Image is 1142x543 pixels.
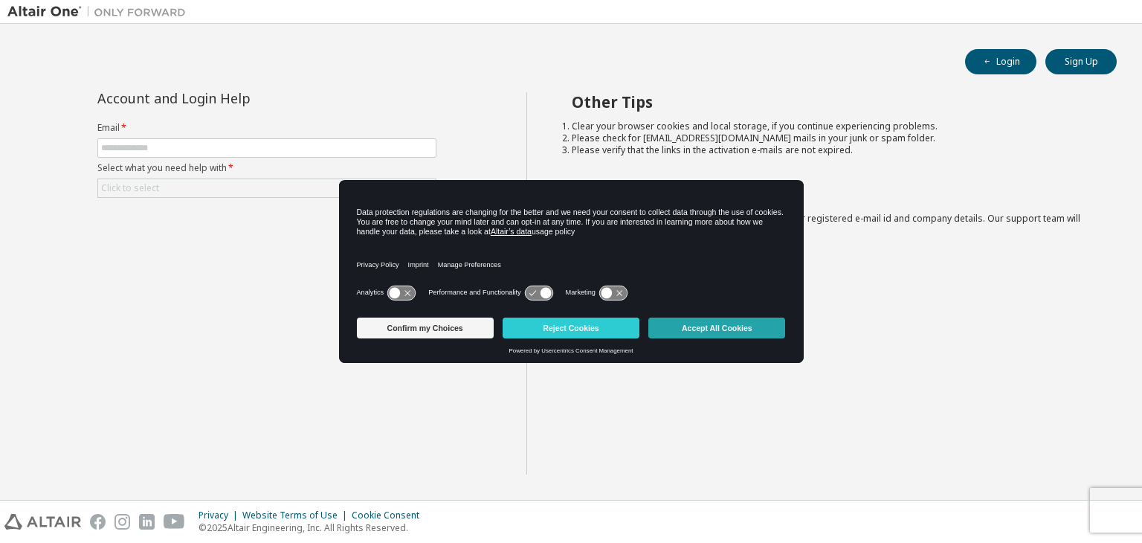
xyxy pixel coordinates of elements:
img: altair_logo.svg [4,514,81,530]
label: Email [97,122,436,134]
div: Click to select [101,182,159,194]
div: Privacy [199,510,242,521]
h2: Other Tips [572,92,1091,112]
div: Cookie Consent [352,510,428,521]
h2: Not sure how to login? [572,184,1091,204]
p: © 2025 Altair Engineering, Inc. All Rights Reserved. [199,521,428,534]
div: Click to select [98,179,436,197]
li: Please check for [EMAIL_ADDRESS][DOMAIN_NAME] mails in your junk or spam folder. [572,132,1091,144]
span: with a brief description of the problem, your registered e-mail id and company details. Our suppo... [572,212,1080,237]
li: Please verify that the links in the activation e-mails are not expired. [572,144,1091,156]
div: Account and Login Help [97,92,369,104]
button: Sign Up [1045,49,1117,74]
li: Clear your browser cookies and local storage, if you continue experiencing problems. [572,121,1091,132]
button: Login [965,49,1036,74]
img: linkedin.svg [139,514,155,530]
img: instagram.svg [114,514,130,530]
label: Select what you need help with [97,162,436,174]
img: facebook.svg [90,514,106,530]
div: Website Terms of Use [242,510,352,521]
img: youtube.svg [164,514,185,530]
img: Altair One [7,4,193,19]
